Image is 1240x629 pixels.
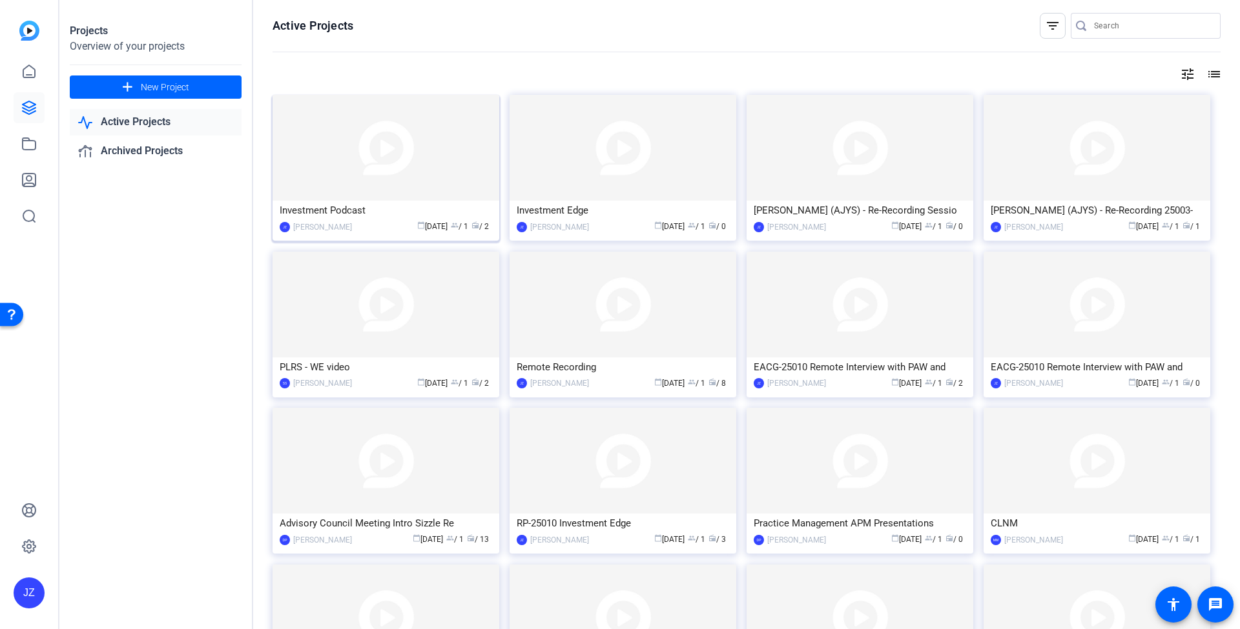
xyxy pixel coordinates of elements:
div: Investment Edge [517,201,729,220]
span: calendar_today [654,221,662,229]
span: radio [467,534,475,542]
span: / 8 [708,379,726,388]
input: Search [1094,18,1210,34]
span: [DATE] [1128,222,1159,231]
div: CLNM [991,514,1203,533]
span: calendar_today [891,534,899,542]
span: radio [708,378,716,386]
span: / 1 [1183,535,1200,544]
div: JZ [517,535,527,545]
div: MM [991,535,1001,545]
span: group [925,534,933,542]
div: [PERSON_NAME] [767,221,826,234]
mat-icon: accessibility [1166,597,1181,612]
span: group [1162,221,1170,229]
div: [PERSON_NAME] [767,377,826,390]
div: Projects [70,23,242,39]
div: JZ [14,577,45,608]
span: radio [1183,221,1190,229]
span: / 0 [1183,379,1200,388]
mat-icon: filter_list [1045,18,1060,34]
div: JZ [517,378,527,388]
span: / 0 [945,535,963,544]
mat-icon: add [119,79,136,95]
span: / 1 [1183,222,1200,231]
span: group [1162,534,1170,542]
span: / 1 [446,535,464,544]
span: [DATE] [654,222,685,231]
span: radio [1183,534,1190,542]
span: calendar_today [891,221,899,229]
span: group [688,534,696,542]
span: / 1 [688,379,705,388]
span: / 1 [688,222,705,231]
div: EACG-25010 Remote Interview with PAW and [991,357,1203,377]
span: / 1 [688,535,705,544]
span: / 1 [451,222,468,231]
span: [DATE] [417,222,448,231]
span: calendar_today [1128,378,1136,386]
div: [PERSON_NAME] (AJYS) - Re-Recording Sessio [754,201,966,220]
span: group [1162,378,1170,386]
div: Practice Management APM Presentations [754,514,966,533]
span: group [688,378,696,386]
a: Active Projects [70,109,242,135]
div: JZ [754,378,764,388]
div: JZ [754,222,764,232]
span: [DATE] [1128,535,1159,544]
span: [DATE] [654,379,685,388]
div: Overview of your projects [70,39,242,54]
span: / 0 [945,222,963,231]
span: / 1 [1162,222,1179,231]
span: calendar_today [891,378,899,386]
span: radio [708,534,716,542]
span: calendar_today [413,534,420,542]
img: blue-gradient.svg [19,21,39,41]
div: JZ [280,222,290,232]
h1: Active Projects [273,18,353,34]
span: [DATE] [654,535,685,544]
span: / 1 [1162,535,1179,544]
span: / 2 [471,379,489,388]
span: / 1 [925,535,942,544]
span: / 1 [925,222,942,231]
span: New Project [141,81,189,94]
div: PLRS - WE video [280,357,492,377]
div: [PERSON_NAME] [293,534,352,546]
div: Investment Podcast [280,201,492,220]
div: [PERSON_NAME] (AJYS) - Re-Recording 25003- [991,201,1203,220]
span: / 1 [451,379,468,388]
div: [PERSON_NAME] [293,221,352,234]
span: radio [471,221,479,229]
span: radio [471,378,479,386]
div: DP [280,535,290,545]
span: [DATE] [413,535,443,544]
div: JZ [991,378,1001,388]
span: calendar_today [654,534,662,542]
span: radio [1183,378,1190,386]
span: radio [945,221,953,229]
span: / 3 [708,535,726,544]
a: Archived Projects [70,138,242,165]
span: [DATE] [891,535,922,544]
span: calendar_today [417,221,425,229]
div: [PERSON_NAME] [530,377,589,390]
span: group [688,221,696,229]
div: [PERSON_NAME] [767,534,826,546]
div: Remote Recording [517,357,729,377]
div: EACG-25010 Remote Interview with PAW and [754,357,966,377]
span: / 1 [925,379,942,388]
span: [DATE] [1128,379,1159,388]
mat-icon: list [1205,66,1221,82]
div: [PERSON_NAME] [293,377,352,390]
span: [DATE] [891,379,922,388]
span: / 13 [467,535,489,544]
span: calendar_today [417,378,425,386]
div: [PERSON_NAME] [530,534,589,546]
div: DP [754,535,764,545]
span: [DATE] [891,222,922,231]
span: group [451,221,459,229]
div: [PERSON_NAME] [530,221,589,234]
span: group [925,378,933,386]
div: JZ [991,222,1001,232]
